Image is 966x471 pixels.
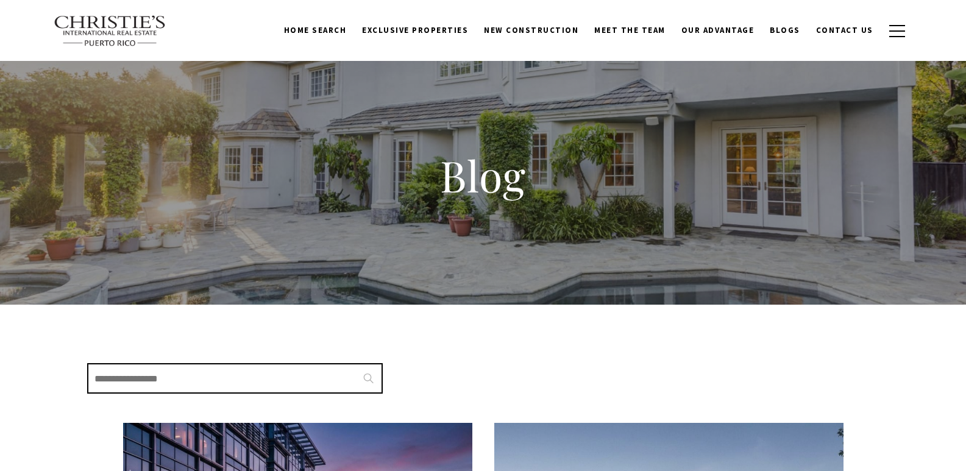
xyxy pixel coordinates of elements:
[362,25,468,35] span: Exclusive Properties
[354,19,476,42] a: Exclusive Properties
[476,19,586,42] a: New Construction
[770,25,800,35] span: Blogs
[762,19,808,42] a: Blogs
[586,19,673,42] a: Meet the Team
[681,25,755,35] span: Our Advantage
[240,149,727,202] h1: Blog
[816,25,873,35] span: Contact Us
[54,15,167,47] img: Christie's International Real Estate text transparent background
[673,19,762,42] a: Our Advantage
[484,25,578,35] span: New Construction
[276,19,355,42] a: Home Search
